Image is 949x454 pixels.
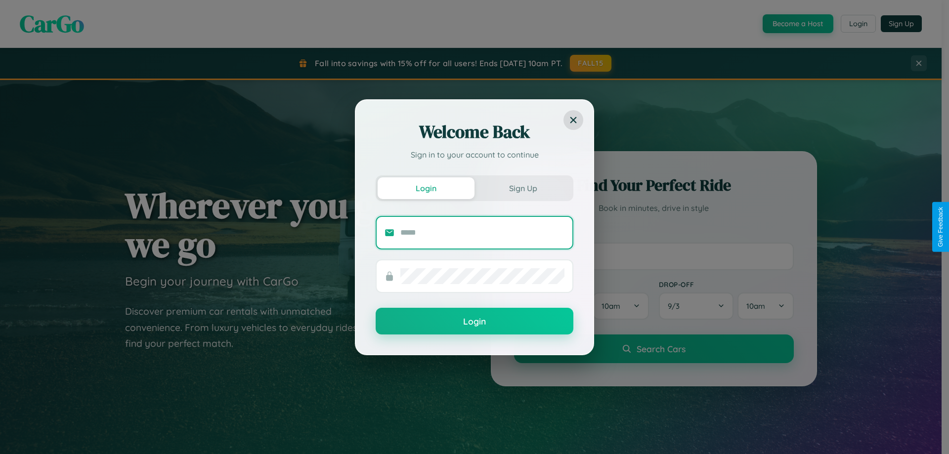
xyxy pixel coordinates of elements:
[376,120,573,144] h2: Welcome Back
[937,207,944,247] div: Give Feedback
[376,308,573,334] button: Login
[378,177,474,199] button: Login
[376,149,573,161] p: Sign in to your account to continue
[474,177,571,199] button: Sign Up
